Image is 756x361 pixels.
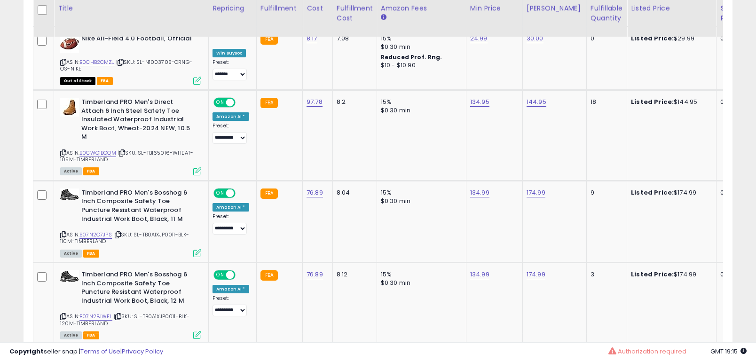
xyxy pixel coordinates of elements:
[720,34,736,43] div: 0.00
[631,270,709,279] div: $174.99
[337,3,373,23] div: Fulfillment Cost
[307,270,323,279] a: 76.89
[527,270,545,279] a: 174.99
[213,49,246,57] div: Win BuyBox
[83,331,99,339] span: FBA
[337,270,370,279] div: 8.12
[9,347,44,356] strong: Copyright
[631,3,712,13] div: Listed Price
[470,97,489,107] a: 134.95
[60,313,190,327] span: | SKU: SL-TB0A1XJP0011-BLK-120M-TIMBERLAND
[591,3,623,23] div: Fulfillable Quantity
[60,34,79,53] img: 512vgNURUBL._SL40_.jpg
[79,231,112,239] a: B07N2C7JPS
[307,188,323,197] a: 76.89
[631,97,674,106] b: Listed Price:
[720,98,736,106] div: 0.00
[260,270,278,281] small: FBA
[307,3,329,13] div: Cost
[307,34,317,43] a: 8.17
[710,347,747,356] span: 2025-09-10 19:15 GMT
[213,123,249,144] div: Preset:
[260,3,299,13] div: Fulfillment
[591,270,620,279] div: 3
[60,149,193,163] span: | SKU: SL-TB165016-WHEAT-105M-TIMBERLAND
[60,231,189,245] span: | SKU: SL-TB0A1XJP0011-BLK-110M-TIMBERLAND
[97,77,113,85] span: FBA
[213,295,249,316] div: Preset:
[83,250,99,258] span: FBA
[60,98,79,117] img: 41ZC+Ot8qNL._SL40_.jpg
[122,347,163,356] a: Privacy Policy
[60,250,82,258] span: All listings currently available for purchase on Amazon
[81,270,196,307] b: Timberland PRO Men's Bosshog 6 Inch Composite Safety Toe Puncture Resistant Waterproof Industrial...
[81,34,196,46] b: Nike All-Field 4.0 Football, Official
[307,97,323,107] a: 97.78
[80,347,120,356] a: Terms of Use
[260,188,278,199] small: FBA
[470,188,489,197] a: 134.99
[60,58,192,72] span: | SKU: SL-N1003705-ORNG-OS-NIKE
[381,188,459,197] div: 15%
[234,189,249,197] span: OFF
[260,98,278,108] small: FBA
[470,270,489,279] a: 134.99
[631,188,709,197] div: $174.99
[214,189,226,197] span: ON
[83,167,99,175] span: FBA
[470,34,488,43] a: 24.99
[381,279,459,287] div: $0.30 min
[213,3,252,13] div: Repricing
[381,98,459,106] div: 15%
[60,77,95,85] span: All listings that are currently out of stock and unavailable for purchase on Amazon
[720,188,736,197] div: 0.00
[234,99,249,107] span: OFF
[381,3,462,13] div: Amazon Fees
[260,34,278,45] small: FBA
[58,3,205,13] div: Title
[631,98,709,106] div: $144.95
[381,34,459,43] div: 15%
[234,271,249,279] span: OFF
[591,98,620,106] div: 18
[214,271,226,279] span: ON
[79,313,112,321] a: B07N2BJWFL
[60,167,82,175] span: All listings currently available for purchase on Amazon
[81,188,196,226] b: Timberland PRO Men's Bosshog 6 Inch Composite Safety Toe Puncture Resistant Waterproof Industrial...
[213,203,249,212] div: Amazon AI *
[527,34,543,43] a: 30.00
[60,188,201,256] div: ASIN:
[470,3,519,13] div: Min Price
[79,58,115,66] a: B0CHB2CMZJ
[527,188,545,197] a: 174.99
[720,270,736,279] div: 0.00
[527,97,546,107] a: 144.95
[9,347,163,356] div: seller snap | |
[60,98,201,174] div: ASIN:
[720,3,739,23] div: Ship Price
[213,285,249,293] div: Amazon AI *
[381,53,442,61] b: Reduced Prof. Rng.
[214,99,226,107] span: ON
[381,62,459,70] div: $10 - $10.90
[591,34,620,43] div: 0
[213,213,249,235] div: Preset:
[631,188,674,197] b: Listed Price:
[79,149,116,157] a: B0CWQ1BQQM
[381,43,459,51] div: $0.30 min
[337,188,370,197] div: 8.04
[337,98,370,106] div: 8.2
[381,13,386,22] small: Amazon Fees.
[631,34,709,43] div: $29.99
[381,270,459,279] div: 15%
[213,59,249,80] div: Preset:
[60,270,79,282] img: 41egg8sivjL._SL40_.jpg
[381,197,459,205] div: $0.30 min
[60,188,79,200] img: 41egg8sivjL._SL40_.jpg
[631,270,674,279] b: Listed Price:
[81,98,196,144] b: Timberland PRO Men's Direct Attach 6 Inch Steel Safety Toe Insulated Waterproof Industrial Work B...
[631,34,674,43] b: Listed Price:
[527,3,583,13] div: [PERSON_NAME]
[591,188,620,197] div: 9
[60,331,82,339] span: All listings currently available for purchase on Amazon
